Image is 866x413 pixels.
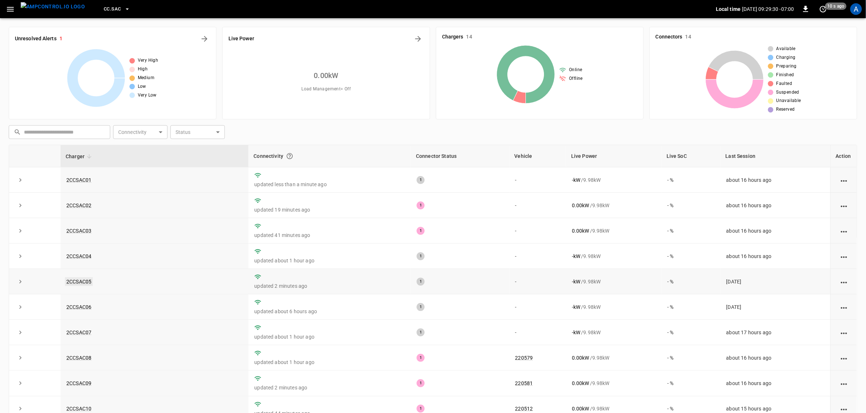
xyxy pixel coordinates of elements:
div: action cell options [840,202,849,209]
th: Last Session [721,145,830,167]
td: - [510,294,566,320]
td: - [510,218,566,244]
p: 0.00 kW [572,354,589,361]
button: expand row [15,200,26,211]
td: - [510,167,566,193]
div: 1 [417,201,425,209]
div: / 9.98 kW [572,303,656,311]
span: CC.SAC [104,5,121,13]
span: Offline [569,75,583,82]
th: Connector Status [411,145,510,167]
a: 2CCSAC10 [66,406,91,412]
span: Unavailable [776,97,801,105]
td: - [510,244,566,269]
th: Vehicle [510,145,566,167]
td: - % [661,345,721,371]
a: 2CCSAC04 [66,253,91,259]
span: Charger [66,152,94,161]
div: / 9.98 kW [572,354,656,361]
p: 0.00 kW [572,227,589,234]
button: expand row [15,251,26,262]
div: / 9.98 kW [572,329,656,336]
th: Live Power [566,145,661,167]
button: expand row [15,327,26,338]
p: - kW [572,176,580,184]
p: updated about 1 hour ago [254,333,405,340]
td: about 16 hours ago [721,244,830,269]
div: action cell options [840,380,849,387]
p: - kW [572,303,580,311]
span: Suspended [776,89,800,96]
a: 2CCSAC06 [66,304,91,310]
span: Medium [138,74,154,82]
div: action cell options [840,176,849,184]
p: updated 2 minutes ago [254,282,405,290]
td: about 17 hours ago [721,320,830,345]
div: 1 [417,227,425,235]
td: about 16 hours ago [721,218,830,244]
h6: Connectors [656,33,683,41]
button: expand row [15,302,26,312]
div: action cell options [840,253,849,260]
h6: Live Power [228,35,254,43]
p: updated 41 minutes ago [254,232,405,239]
th: Live SoC [661,145,721,167]
span: Online [569,66,582,74]
h6: Unresolved Alerts [15,35,57,43]
p: [DATE] 09:29:30 -07:00 [742,5,794,13]
div: 1 [417,278,425,286]
div: 1 [417,328,425,336]
td: about 16 hours ago [721,193,830,218]
div: / 9.98 kW [572,202,656,209]
p: 0.00 kW [572,405,589,412]
button: expand row [15,378,26,389]
span: Charging [776,54,796,61]
td: about 16 hours ago [721,167,830,193]
p: - kW [572,329,580,336]
span: Available [776,45,796,53]
div: / 9.98 kW [572,176,656,184]
a: 2CCSAC09 [66,380,91,386]
div: action cell options [840,329,849,336]
a: 2CCSAC02 [66,203,91,208]
a: 220581 [515,380,533,386]
h6: Chargers [442,33,463,41]
span: Very Low [138,92,157,99]
span: Preparing [776,63,797,70]
div: action cell options [840,303,849,311]
a: 220579 [515,355,533,361]
h6: 14 [685,33,691,41]
p: updated about 1 hour ago [254,359,405,366]
button: expand row [15,352,26,363]
td: - % [661,320,721,345]
div: 1 [417,354,425,362]
button: CC.SAC [101,2,133,16]
p: updated about 1 hour ago [254,257,405,264]
div: / 9.98 kW [572,405,656,412]
button: All Alerts [199,33,210,45]
td: - [510,320,566,345]
span: Load Management = Off [301,86,351,93]
a: 2CCSAC01 [66,177,91,183]
p: - kW [572,253,580,260]
th: Action [830,145,857,167]
h6: 1 [59,35,62,43]
p: 0.00 kW [572,202,589,209]
button: expand row [15,175,26,185]
div: 1 [417,176,425,184]
div: / 9.98 kW [572,380,656,387]
p: updated 19 minutes ago [254,206,405,213]
span: Low [138,83,146,90]
button: Connection between the charger and our software. [283,150,296,163]
div: / 9.98 kW [572,227,656,234]
p: updated less than a minute ago [254,181,405,188]
td: - % [661,294,721,320]
td: - [510,193,566,218]
td: about 16 hours ago [721,371,830,396]
a: 2CCSAC07 [66,330,91,335]
div: 1 [417,379,425,387]
a: 2CCSAC08 [66,355,91,361]
td: [DATE] [721,269,830,294]
a: 2CCSAC03 [66,228,91,234]
div: action cell options [840,354,849,361]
